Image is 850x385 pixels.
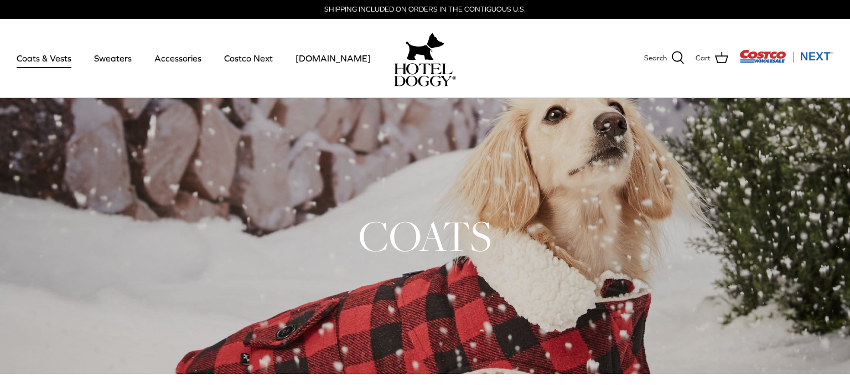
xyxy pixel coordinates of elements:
a: [DOMAIN_NAME] [286,39,381,77]
a: Visit Costco Next [739,57,833,65]
span: Search [644,53,667,64]
a: Accessories [144,39,211,77]
a: Coats & Vests [7,39,81,77]
h1: COATS [32,209,818,263]
a: Costco Next [214,39,283,77]
a: hoteldoggy.com hoteldoggycom [394,30,456,86]
img: Costco Next [739,49,833,63]
a: Sweaters [84,39,142,77]
span: Cart [696,53,711,64]
img: hoteldoggycom [394,63,456,86]
img: hoteldoggy.com [406,30,444,63]
a: Search [644,51,685,65]
a: Cart [696,51,728,65]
